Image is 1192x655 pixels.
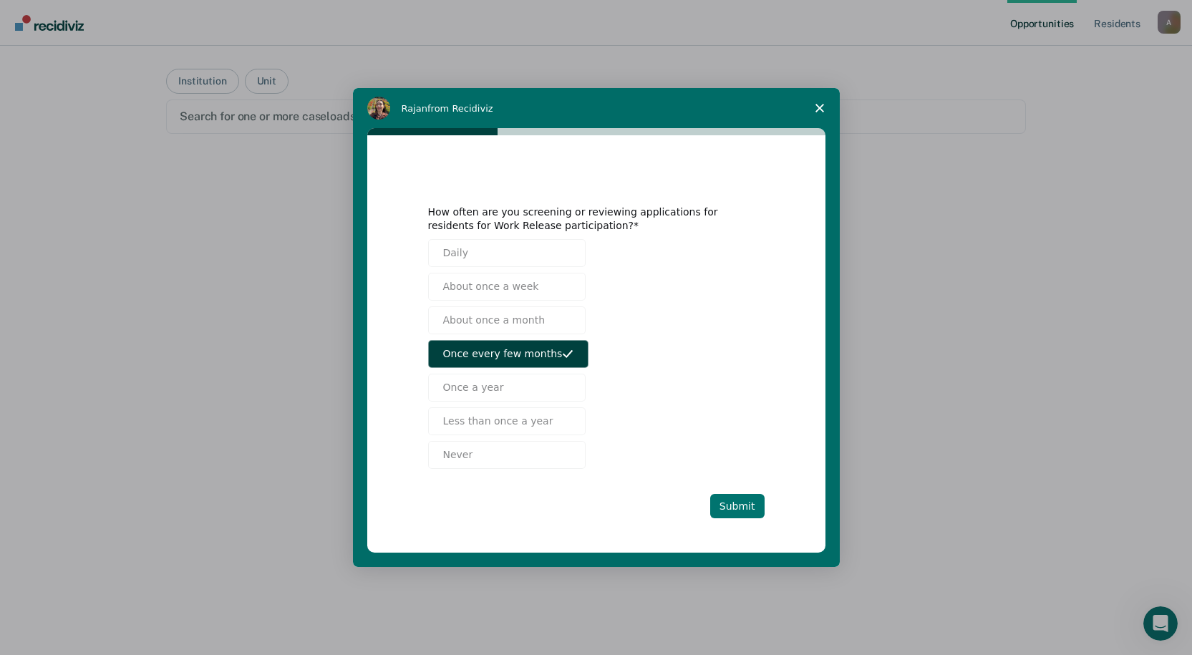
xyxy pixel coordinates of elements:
[428,306,586,334] button: About once a month
[428,239,586,267] button: Daily
[367,97,390,120] img: Profile image for Rajan
[428,441,586,469] button: Never
[443,414,553,429] span: Less than once a year
[402,103,428,114] span: Rajan
[443,246,468,261] span: Daily
[443,313,546,328] span: About once a month
[428,205,743,231] div: How often are you screening or reviewing applications for residents for Work Release participation?
[428,407,586,435] button: Less than once a year
[443,380,504,395] span: Once a year
[443,346,563,362] span: Once every few months
[427,103,493,114] span: from Recidiviz
[710,494,765,518] button: Submit
[428,340,589,368] button: Once every few months
[443,447,473,462] span: Never
[800,88,840,128] span: Close survey
[428,374,586,402] button: Once a year
[428,273,586,301] button: About once a week
[443,279,539,294] span: About once a week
